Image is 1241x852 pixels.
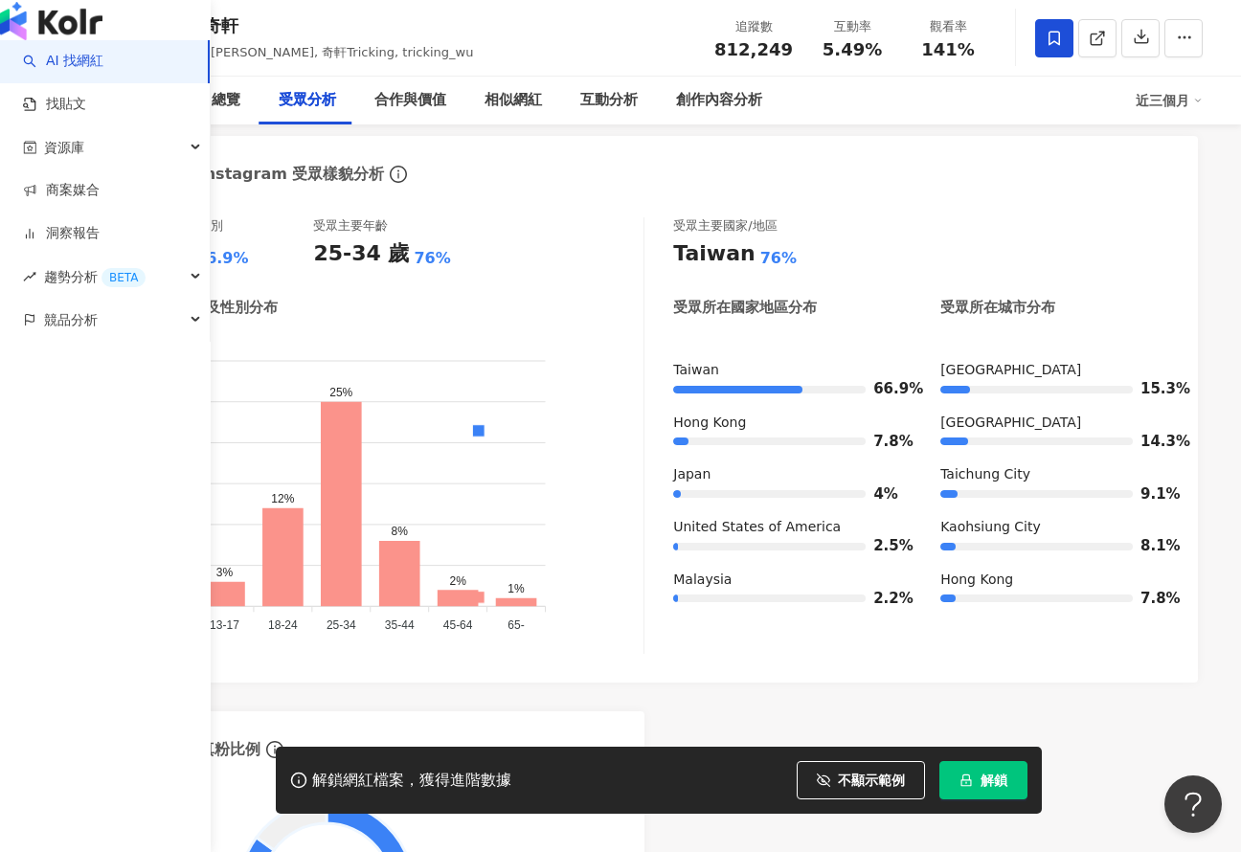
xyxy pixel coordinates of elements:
tspan: 13-17 [210,619,239,633]
div: 總覽 [212,89,240,112]
div: 創作內容分析 [676,89,762,112]
span: 8.1% [1140,539,1169,553]
div: 近三個月 [1136,85,1203,116]
div: 受眾年齡及性別分布 [148,298,278,318]
tspan: 35-44 [385,619,415,633]
span: 812,249 [714,39,793,59]
span: 不顯示範例 [838,773,905,788]
tspan: 65- [508,619,525,633]
div: 吳奇軒 [187,13,474,37]
a: 商案媒合 [23,181,100,200]
div: Kaohsiung City [940,518,1169,537]
div: 合作與價值 [374,89,446,112]
a: 找貼文 [23,95,86,114]
span: 7.8% [873,435,902,449]
div: Hong Kong [673,414,902,433]
div: United States of America [673,518,902,537]
div: 76% [760,248,797,269]
span: 競品分析 [44,299,98,342]
span: info-circle [387,163,410,186]
div: 受眾分析 [279,89,336,112]
div: 互動率 [816,17,889,36]
div: 互動分析 [580,89,638,112]
span: 4% [873,487,902,502]
div: Taiwan [673,239,755,269]
span: 解鎖 [981,773,1007,788]
span: rise [23,270,36,283]
a: 洞察報告 [23,224,100,243]
div: 解鎖網紅檔案，獲得進階數據 [312,771,511,791]
tspan: 25-34 [327,619,356,633]
div: 受眾主要國家/地區 [673,217,777,235]
div: 66.9% [195,248,249,269]
div: 相似網紅 [485,89,542,112]
span: 資源庫 [44,126,84,169]
div: 受眾所在國家地區分布 [673,298,817,318]
span: 14.3% [1140,435,1169,449]
div: [GEOGRAPHIC_DATA] [940,361,1169,380]
tspan: 18-24 [268,619,298,633]
span: 7.8% [1140,592,1169,606]
a: searchAI 找網紅 [23,52,103,71]
div: Malaysia [673,571,902,590]
span: 男性 [309,507,347,521]
span: 2.5% [873,539,902,553]
span: 2.2% [873,592,902,606]
div: Taiwan [673,361,902,380]
span: 5.49% [823,40,882,59]
span: [PERSON_NAME], 奇軒Tricking, tricking_wu [211,45,474,59]
div: Japan [673,465,902,484]
div: Instagram 受眾樣貌分析 [148,164,384,185]
span: 趨勢分析 [44,256,146,299]
div: Hong Kong [940,571,1169,590]
span: 15.3% [1140,382,1169,396]
div: 追蹤數 [714,17,793,36]
div: 76% [414,248,450,269]
button: 不顯示範例 [797,761,925,799]
div: 25-34 歲 [313,239,409,269]
span: lock [959,774,973,787]
tspan: 45-64 [443,619,473,633]
span: info-circle [263,738,286,761]
span: 9.1% [1140,487,1169,502]
div: Taichung City [940,465,1169,484]
div: 觀看率 [912,17,984,36]
span: 66.9% [873,382,902,396]
button: 解鎖 [939,761,1027,799]
div: BETA [102,268,146,287]
div: 受眾所在城市分布 [940,298,1055,318]
div: 受眾主要年齡 [313,217,388,235]
span: 141% [921,40,975,59]
div: [GEOGRAPHIC_DATA] [940,414,1169,433]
